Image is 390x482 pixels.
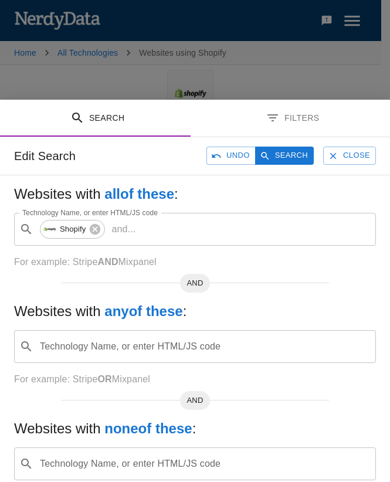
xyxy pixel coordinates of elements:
[14,302,376,321] h5: Websites with :
[104,420,192,436] b: none of these
[331,399,376,443] iframe: Drift Widget Chat Controller
[104,303,182,319] b: any of these
[14,419,376,438] h5: Websites with :
[22,208,158,218] label: Technology Name, or enter HTML/JS code
[323,147,376,165] button: Close
[14,147,76,165] h6: Edit Search
[97,374,111,384] b: OR
[14,372,376,386] p: For example: Stripe Mixpanel
[180,277,211,289] span: AND
[14,185,376,203] h5: Websites with :
[14,255,376,269] p: For example: Stripe Mixpanel
[206,147,256,165] button: Undo
[104,186,174,202] b: all of these
[255,147,314,165] button: Search
[107,222,140,236] p: and ...
[53,222,92,236] span: Shopify
[97,257,118,267] b: AND
[40,220,105,239] div: Shopify
[180,395,211,406] span: AND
